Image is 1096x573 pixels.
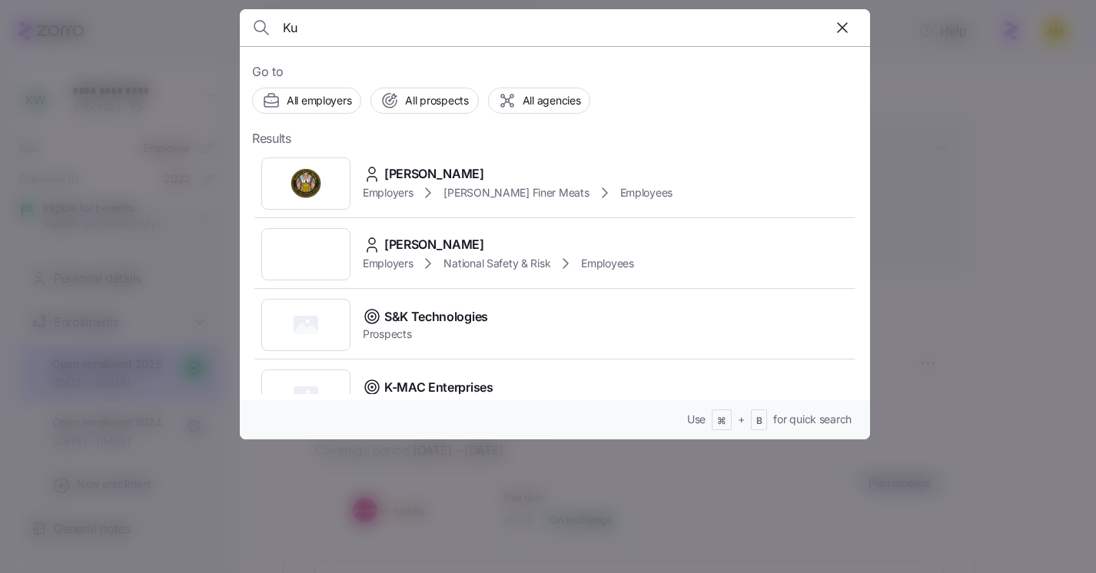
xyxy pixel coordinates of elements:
span: [PERSON_NAME] [384,235,484,254]
span: Employers [363,256,413,271]
span: K-MAC Enterprises [384,378,493,397]
button: All prospects [370,88,478,114]
span: S&K Technologies [384,307,488,326]
span: Use [687,412,706,427]
span: Employees [620,185,673,200]
span: All prospects [405,93,468,108]
span: Results [252,129,291,148]
span: Go to [252,62,858,81]
span: Prospects [363,326,488,342]
button: All employers [252,88,361,114]
span: All agencies [523,93,581,108]
span: [PERSON_NAME] [384,164,484,184]
span: Employees [581,256,633,271]
img: Employer logo [291,168,321,199]
span: B [756,415,762,428]
span: + [738,412,745,427]
span: National Safety & Risk [443,256,550,271]
span: All employers [287,93,351,108]
span: Employers [363,185,413,200]
span: [PERSON_NAME] Finer Meats [443,185,589,200]
span: ⌘ [717,415,726,428]
span: for quick search [773,412,852,427]
button: All agencies [488,88,591,114]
